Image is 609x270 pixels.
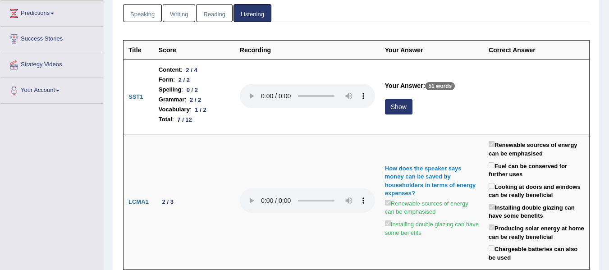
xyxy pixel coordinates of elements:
div: 2 / 4 [183,65,201,75]
a: Speaking [123,4,162,23]
b: LCMA1 [128,198,149,205]
th: Recording [235,41,380,60]
a: Reading [196,4,232,23]
a: Listening [234,4,271,23]
div: 2 / 3 [159,197,177,206]
label: Fuel can be conserved for further uses [489,160,584,179]
input: Installing double glazing can have some benefits [489,204,495,210]
label: Producing solar energy at home can be really beneficial [489,223,584,241]
a: Strategy Videos [0,52,103,75]
li: : [159,95,230,105]
th: Title [124,41,154,60]
b: Form [159,75,174,85]
li: : [159,105,230,114]
li: : [159,114,230,124]
p: 51 words [425,82,455,90]
li: : [159,85,230,95]
li: : [159,65,230,75]
div: 2 / 2 [186,95,205,105]
label: Installing double glazing can have some benefits [489,202,584,220]
a: Success Stories [0,27,103,49]
input: Renewable sources of energy can be emphasised [385,200,391,206]
div: 7 / 12 [174,115,196,124]
a: Your Account [0,78,103,101]
button: Show [385,99,412,114]
label: Renewable sources of energy can be emphasised [489,139,584,158]
input: Installing double glazing can have some benefits [385,220,391,226]
label: Chargeable batteries can also be used [489,243,584,262]
input: Chargeable batteries can also be used [489,245,495,251]
b: Content [159,65,181,75]
b: Vocabulary [159,105,190,114]
li: : [159,75,230,85]
div: 1 / 2 [192,105,210,114]
input: Producing solar energy at home can be really beneficial [489,224,495,230]
th: Your Answer [380,41,484,60]
b: Grammar [159,95,185,105]
input: Looking at doors and windows can be really beneficial [489,183,495,189]
b: Total [159,114,172,124]
b: Your Answer: [385,82,425,89]
label: Installing double glazing can have some benefits [385,219,479,237]
div: How does the speaker says money can be saved by householders in terms of energy expenses? [385,165,479,198]
input: Renewable sources of energy can be emphasised [489,141,495,147]
th: Score [154,41,235,60]
label: Renewable sources of energy can be emphasised [385,198,479,216]
a: Predictions [0,1,103,23]
a: Writing [163,4,195,23]
div: 2 / 2 [175,75,193,85]
input: Fuel can be conserved for further uses [489,162,495,168]
b: Spelling [159,85,182,95]
th: Correct Answer [484,41,589,60]
div: 0 / 2 [183,85,201,95]
label: Looking at doors and windows can be really beneficial [489,181,584,200]
b: SST1 [128,93,143,100]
